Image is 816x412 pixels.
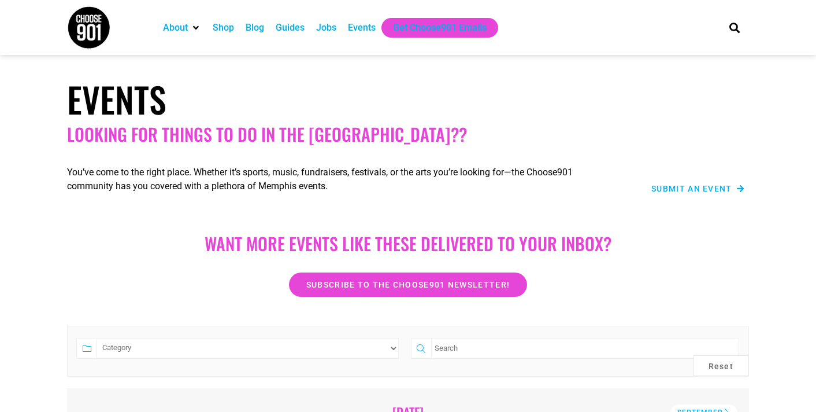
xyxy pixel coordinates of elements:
h2: Want more EVENTS LIKE THESE DELIVERED TO YOUR INBOX? [79,233,737,254]
span: Subscribe to the Choose901 newsletter! [306,281,510,289]
a: Events [348,21,376,35]
div: About [157,18,207,38]
a: Guides [276,21,305,35]
a: About [163,21,188,35]
span: Submit an Event [651,185,732,193]
a: Submit an Event [651,185,744,193]
a: Blog [246,21,264,35]
div: Search [725,18,744,37]
button: Reset [693,355,749,376]
a: Get Choose901 Emails [393,21,487,35]
h2: Looking for things to do in the [GEOGRAPHIC_DATA]?? [67,124,749,145]
a: Subscribe to the Choose901 newsletter! [289,273,527,297]
h1: Events [67,78,749,120]
a: Jobs [316,21,336,35]
nav: Main nav [157,18,710,38]
input: Search [431,338,739,359]
a: Shop [213,21,234,35]
p: You’ve come to the right place. Whether it’s sports, music, fundraisers, festivals, or the arts y... [67,165,610,193]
